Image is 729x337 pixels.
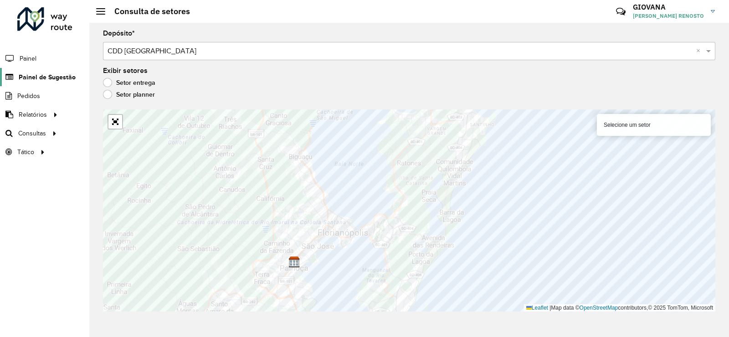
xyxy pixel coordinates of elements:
label: Exibir setores [103,65,148,76]
div: Map data © contributors,© 2025 TomTom, Microsoft [524,304,715,312]
span: Consultas [18,129,46,138]
a: Abrir mapa em tela cheia [108,115,122,129]
span: Painel de Sugestão [19,73,76,82]
div: Selecione um setor [597,114,711,136]
span: [PERSON_NAME] RENOSTO [633,12,704,20]
span: Clear all [696,46,704,57]
h3: GIOVANA [633,3,704,11]
label: Setor entrega [103,78,155,87]
a: Contato Rápido [611,2,631,21]
label: Depósito [103,28,135,39]
span: | [549,305,551,311]
label: Setor planner [103,90,155,99]
a: OpenStreetMap [580,305,618,311]
span: Painel [20,54,36,63]
span: Relatórios [19,110,47,119]
a: Leaflet [526,305,548,311]
h2: Consulta de setores [105,6,190,16]
span: Pedidos [17,91,40,101]
span: Tático [17,147,34,157]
